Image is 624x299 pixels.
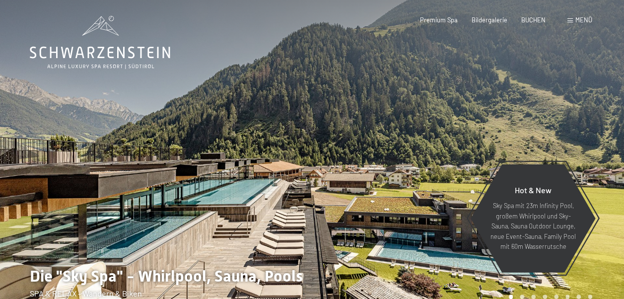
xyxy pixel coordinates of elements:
[515,185,552,195] span: Hot & New
[554,295,558,299] div: Carousel Page 5
[472,16,507,24] a: Bildergalerie
[575,16,592,24] span: Menü
[490,201,576,251] p: Sky Spa mit 23m Infinity Pool, großem Whirlpool und Sky-Sauna, Sauna Outdoor Lounge, neue Event-S...
[531,295,536,299] div: Carousel Page 3
[588,295,592,299] div: Carousel Page 8
[470,164,596,273] a: Hot & New Sky Spa mit 23m Infinity Pool, großem Whirlpool und Sky-Sauna, Sauna Outdoor Lounge, ne...
[576,295,581,299] div: Carousel Page 7
[565,295,570,299] div: Carousel Page 6
[520,295,524,299] div: Carousel Page 2
[505,295,592,299] div: Carousel Pagination
[420,16,458,24] a: Premium Spa
[543,295,547,299] div: Carousel Page 4
[521,16,546,24] a: BUCHEN
[509,295,513,299] div: Carousel Page 1 (Current Slide)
